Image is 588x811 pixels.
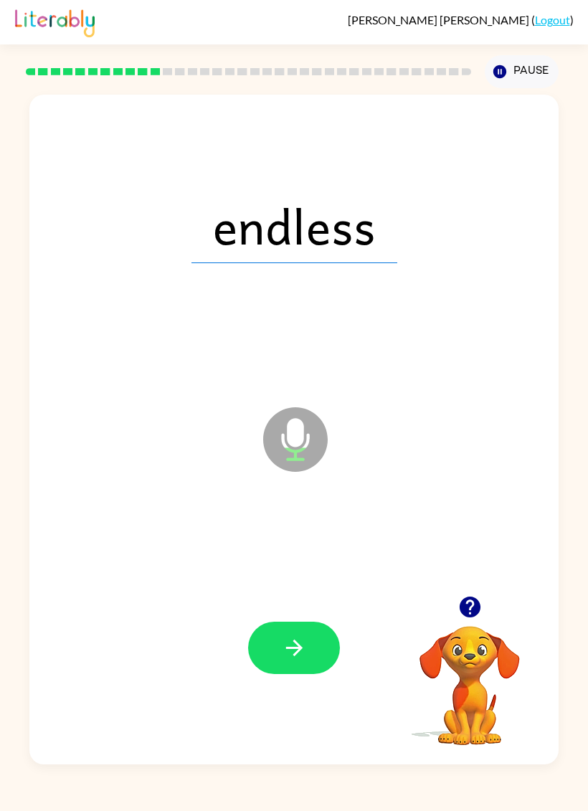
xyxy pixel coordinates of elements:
[485,55,559,88] button: Pause
[15,6,95,37] img: Literably
[535,13,570,27] a: Logout
[348,13,574,27] div: ( )
[398,604,541,747] video: Your browser must support playing .mp4 files to use Literably. Please try using another browser.
[191,189,397,263] span: endless
[348,13,531,27] span: [PERSON_NAME] [PERSON_NAME]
